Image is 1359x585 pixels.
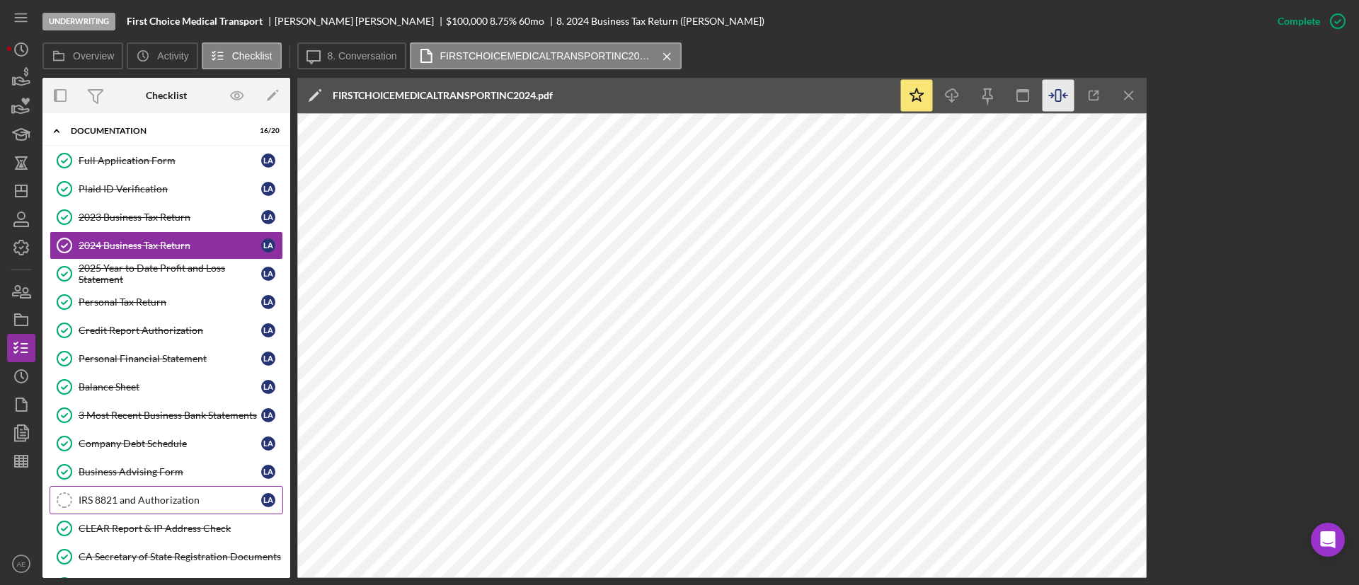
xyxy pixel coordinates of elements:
div: 2024 Business Tax Return [79,240,261,251]
a: Plaid ID VerificationLA [50,175,283,203]
div: L A [261,210,275,224]
div: L A [261,436,275,451]
div: Open Intercom Messenger [1311,523,1345,557]
a: IRS 8821 and AuthorizationLA [50,486,283,514]
a: Full Application FormLA [50,146,283,175]
label: FIRSTCHOICEMEDICALTRANSPORTINC2024.pdf [440,50,653,62]
b: First Choice Medical Transport [127,16,263,27]
button: Activity [127,42,197,69]
button: Checklist [202,42,282,69]
div: 8. 2024 Business Tax Return ([PERSON_NAME]) [556,16,764,27]
label: Checklist [232,50,273,62]
div: Documentation [71,127,244,135]
div: 16 / 20 [254,127,280,135]
a: Business Advising FormLA [50,458,283,486]
div: L A [261,323,275,337]
div: 8.75 % [490,16,517,27]
div: CLEAR Report & IP Address Check [79,523,282,534]
div: Checklist [146,90,187,101]
div: L A [261,380,275,394]
div: L A [261,182,275,196]
div: Business Advising Form [79,466,261,477]
div: Complete [1278,7,1320,35]
div: L A [261,154,275,168]
span: $100,000 [446,15,488,27]
div: 2023 Business Tax Return [79,212,261,223]
div: Full Application Form [79,155,261,166]
div: L A [261,465,275,479]
div: Personal Tax Return [79,296,261,308]
a: Company Debt ScheduleLA [50,429,283,458]
div: 3 Most Recent Business Bank Statements [79,410,261,421]
div: FIRSTCHOICEMEDICALTRANSPORTINC2024.pdf [333,90,553,101]
div: Credit Report Authorization [79,325,261,336]
div: CA Secretary of State Registration Documents [79,551,282,562]
a: 2024 Business Tax ReturnLA [50,231,283,260]
button: 8. Conversation [297,42,406,69]
div: L A [261,267,275,281]
div: Personal Financial Statement [79,353,261,364]
div: L A [261,295,275,309]
div: Balance Sheet [79,381,261,393]
label: 8. Conversation [328,50,397,62]
a: Balance SheetLA [50,373,283,401]
a: CLEAR Report & IP Address Check [50,514,283,543]
div: [PERSON_NAME] [PERSON_NAME] [275,16,446,27]
button: Complete [1263,7,1352,35]
button: FIRSTCHOICEMEDICALTRANSPORTINC2024.pdf [410,42,682,69]
a: 2025 Year to Date Profit and Loss StatementLA [50,260,283,288]
label: Overview [73,50,114,62]
div: IRS 8821 and Authorization [79,494,261,506]
a: Personal Tax ReturnLA [50,288,283,316]
div: L A [261,493,275,507]
a: Personal Financial StatementLA [50,344,283,373]
a: Credit Report AuthorizationLA [50,316,283,344]
a: 3 Most Recent Business Bank StatementsLA [50,401,283,429]
div: Underwriting [42,13,115,30]
div: 2025 Year to Date Profit and Loss Statement [79,262,261,285]
a: CA Secretary of State Registration Documents [50,543,283,571]
label: Activity [157,50,188,62]
button: Overview [42,42,123,69]
a: 2023 Business Tax ReturnLA [50,203,283,231]
div: L A [261,238,275,253]
div: 60 mo [519,16,544,27]
div: L A [261,408,275,422]
button: AE [7,550,35,578]
div: Plaid ID Verification [79,183,261,195]
text: AE [17,560,26,568]
div: Company Debt Schedule [79,438,261,449]
div: L A [261,352,275,366]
